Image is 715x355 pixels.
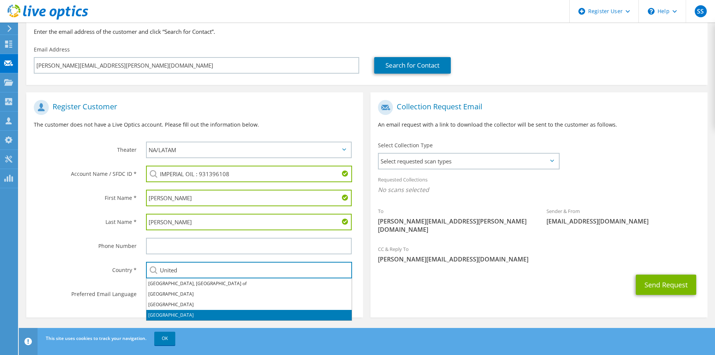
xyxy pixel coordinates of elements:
[636,275,696,295] button: Send Request
[34,262,137,274] label: Country *
[34,142,137,154] label: Theater
[378,142,433,149] label: Select Collection Type
[146,289,352,299] li: [GEOGRAPHIC_DATA]
[379,154,558,169] span: Select requested scan types
[34,214,137,226] label: Last Name *
[34,100,352,115] h1: Register Customer
[34,27,700,36] h3: Enter the email address of the customer and click “Search for Contact”.
[374,57,451,74] a: Search for Contact
[378,121,700,129] p: An email request with a link to download the collector will be sent to the customer as follows.
[370,241,707,267] div: CC & Reply To
[695,5,707,17] span: SS
[546,217,700,225] span: [EMAIL_ADDRESS][DOMAIN_NAME]
[46,335,146,341] span: This site uses cookies to track your navigation.
[146,310,352,320] li: [GEOGRAPHIC_DATA]
[370,203,539,237] div: To
[378,217,531,234] span: [PERSON_NAME][EMAIL_ADDRESS][PERSON_NAME][DOMAIN_NAME]
[34,238,137,250] label: Phone Number
[34,286,137,298] label: Preferred Email Language
[34,121,355,129] p: The customer does not have a Live Optics account. Please fill out the information below.
[370,172,707,199] div: Requested Collections
[539,203,707,229] div: Sender & From
[34,46,70,53] label: Email Address
[146,299,352,310] li: [GEOGRAPHIC_DATA]
[378,186,700,194] span: No scans selected
[378,100,696,115] h1: Collection Request Email
[146,278,352,289] li: [GEOGRAPHIC_DATA], [GEOGRAPHIC_DATA] of
[648,8,655,15] svg: \n
[378,255,700,263] span: [PERSON_NAME][EMAIL_ADDRESS][DOMAIN_NAME]
[154,332,175,345] a: OK
[34,166,137,178] label: Account Name / SFDC ID *
[34,190,137,202] label: First Name *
